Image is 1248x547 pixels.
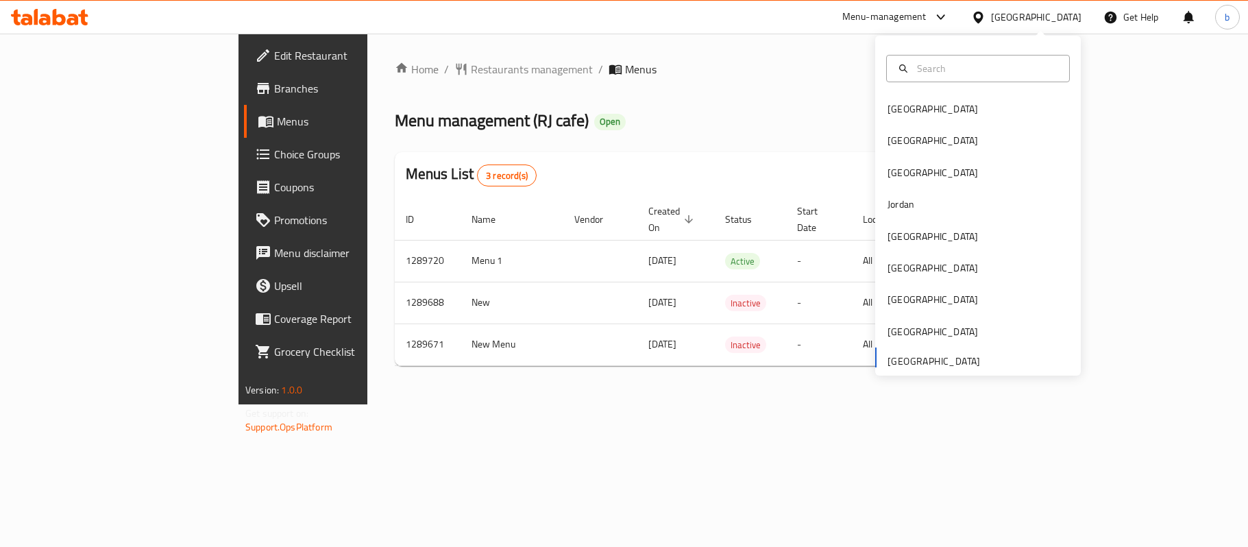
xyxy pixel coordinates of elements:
div: [GEOGRAPHIC_DATA] [888,260,978,276]
span: Promotions [274,212,436,228]
div: [GEOGRAPHIC_DATA] [888,229,978,244]
a: Choice Groups [244,138,447,171]
span: Menus [277,113,436,130]
div: Inactive [725,337,766,353]
span: Name [472,211,513,228]
span: Restaurants management [471,61,593,77]
td: New [461,282,563,324]
a: Edit Restaurant [244,39,447,72]
span: Status [725,211,770,228]
a: Restaurants management [454,61,593,77]
span: Start Date [797,203,835,236]
span: Vendor [574,211,621,228]
td: - [786,324,852,365]
td: - [786,240,852,282]
a: Upsell [244,269,447,302]
td: All [852,324,922,365]
td: All [852,282,922,324]
span: Active [725,254,760,269]
a: Coupons [244,171,447,204]
span: 3 record(s) [478,169,536,182]
span: Branches [274,80,436,97]
span: b [1225,10,1229,25]
div: Menu-management [842,9,927,25]
span: Menus [625,61,657,77]
a: Support.OpsPlatform [245,418,332,436]
table: enhanced table [395,199,1076,366]
div: [GEOGRAPHIC_DATA] [888,165,978,180]
nav: breadcrumb [395,61,982,77]
input: Search [911,61,1061,76]
span: Coupons [274,179,436,195]
td: All [852,240,922,282]
span: Created On [648,203,698,236]
span: Get support on: [245,404,308,422]
span: Menu disclaimer [274,245,436,261]
span: Menu management ( RJ cafe ) [395,105,589,136]
span: Locale [863,211,906,228]
span: Choice Groups [274,146,436,162]
span: [DATE] [648,293,676,311]
div: [GEOGRAPHIC_DATA] [888,133,978,148]
a: Grocery Checklist [244,335,447,368]
div: Open [594,114,626,130]
span: [DATE] [648,252,676,269]
span: Coverage Report [274,311,436,327]
span: Upsell [274,278,436,294]
div: [GEOGRAPHIC_DATA] [888,101,978,117]
span: Inactive [725,295,766,311]
a: Coverage Report [244,302,447,335]
td: Menu 1 [461,240,563,282]
span: Open [594,116,626,127]
div: [GEOGRAPHIC_DATA] [888,324,978,339]
span: Version: [245,381,279,399]
span: Grocery Checklist [274,343,436,360]
td: - [786,282,852,324]
span: [DATE] [648,335,676,353]
span: Inactive [725,337,766,353]
a: Menu disclaimer [244,236,447,269]
span: ID [406,211,432,228]
span: Edit Restaurant [274,47,436,64]
div: Active [725,253,760,269]
li: / [598,61,603,77]
a: Menus [244,105,447,138]
a: Branches [244,72,447,105]
div: [GEOGRAPHIC_DATA] [991,10,1081,25]
span: 1.0.0 [281,381,302,399]
div: Total records count [477,165,537,186]
div: [GEOGRAPHIC_DATA] [888,292,978,307]
h2: Menus List [406,164,537,186]
div: Jordan [888,197,914,212]
a: Promotions [244,204,447,236]
td: New Menu [461,324,563,365]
